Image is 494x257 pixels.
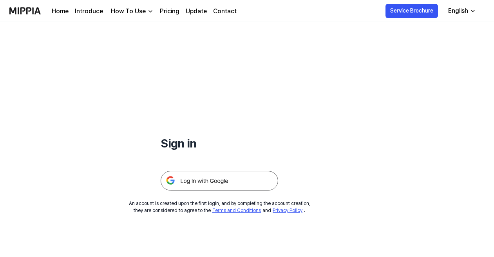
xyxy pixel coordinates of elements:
[161,171,278,191] img: 구글 로그인 버튼
[109,7,154,16] button: How To Use
[109,7,147,16] div: How To Use
[447,6,470,16] div: English
[52,7,69,16] a: Home
[442,3,481,19] button: English
[213,7,237,16] a: Contact
[186,7,207,16] a: Update
[129,200,310,214] div: An account is created upon the first login, and by completing the account creation, they are cons...
[161,135,278,152] h1: Sign in
[147,8,154,14] img: down
[75,7,103,16] a: Introduce
[160,7,179,16] a: Pricing
[385,4,438,18] button: Service Brochure
[273,208,302,213] a: Privacy Policy
[212,208,261,213] a: Terms and Conditions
